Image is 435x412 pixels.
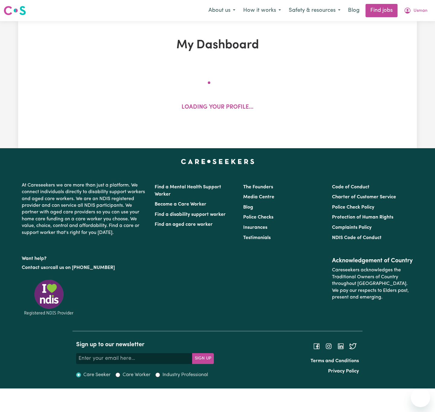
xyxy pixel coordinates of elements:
a: Become a Care Worker [155,202,206,207]
iframe: Button to launch messaging window [411,388,430,407]
a: Insurances [243,225,267,230]
a: Follow Careseekers on Twitter [349,344,356,349]
a: Find an aged care worker [155,222,213,227]
button: How it works [239,4,285,17]
a: Follow Careseekers on Facebook [313,344,320,349]
a: Police Check Policy [332,205,374,210]
p: At Careseekers we are more than just a platform. We connect individuals directly to disability su... [22,180,147,238]
a: Police Checks [243,215,273,220]
a: Careseekers home page [181,159,254,164]
a: Code of Conduct [332,185,369,190]
p: or [22,262,147,273]
button: About us [205,4,239,17]
button: Subscribe [192,353,214,364]
a: Careseekers logo [4,4,26,18]
img: Careseekers logo [4,5,26,16]
a: Complaints Policy [332,225,372,230]
p: Loading your profile... [182,103,253,112]
a: Follow Careseekers on Instagram [325,344,332,349]
h2: Sign up to our newsletter [76,341,214,348]
h1: My Dashboard [88,38,347,53]
a: Find a Mental Health Support Worker [155,185,221,197]
a: Blog [243,205,253,210]
a: Terms and Conditions [311,359,359,363]
a: Find jobs [366,4,398,17]
input: Enter your email here... [76,353,192,364]
span: Usman [414,8,427,14]
button: Safety & resources [285,4,344,17]
a: Media Centre [243,195,274,200]
a: Protection of Human Rights [332,215,393,220]
a: Charter of Customer Service [332,195,396,200]
label: Care Seeker [83,371,111,378]
a: Follow Careseekers on LinkedIn [337,344,344,349]
p: Careseekers acknowledges the Traditional Owners of Country throughout [GEOGRAPHIC_DATA]. We pay o... [332,264,413,303]
button: My Account [400,4,431,17]
a: Testimonials [243,235,271,240]
a: The Founders [243,185,273,190]
a: Find a disability support worker [155,212,226,217]
a: call us on [PHONE_NUMBER] [50,265,115,270]
label: Industry Professional [163,371,208,378]
a: Privacy Policy [328,369,359,374]
a: Contact us [22,265,46,270]
a: NDIS Code of Conduct [332,235,382,240]
a: Blog [344,4,363,17]
p: Want help? [22,253,147,262]
h2: Acknowledgement of Country [332,257,413,264]
img: Registered NDIS provider [22,279,76,316]
label: Care Worker [123,371,150,378]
